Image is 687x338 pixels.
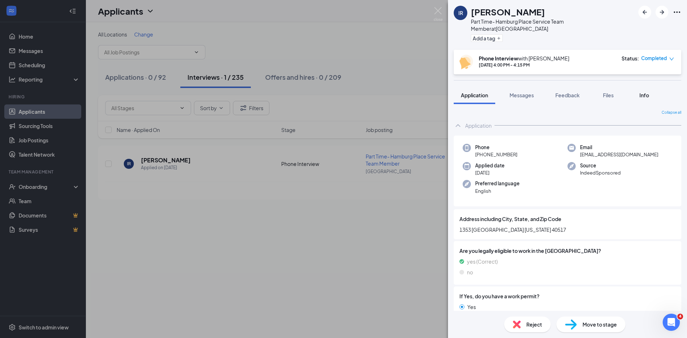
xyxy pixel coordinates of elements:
[459,215,561,223] span: Address including City, State, and Zip Code
[479,62,569,68] div: [DATE] 4:00 PM - 4:15 PM
[580,144,658,151] span: Email
[454,121,462,130] svg: ChevronUp
[467,258,498,265] span: yes (Correct)
[459,226,676,234] span: 1353 [GEOGRAPHIC_DATA] [US_STATE] 40517
[471,34,503,42] button: PlusAdd a tag
[640,8,649,16] svg: ArrowLeftNew
[467,268,473,276] span: no
[673,8,681,16] svg: Ellipses
[641,55,667,62] span: Completed
[656,6,668,19] button: ArrowRight
[459,247,676,255] span: Are you legally eligible to work in the [GEOGRAPHIC_DATA]?
[510,92,534,98] span: Messages
[658,8,666,16] svg: ArrowRight
[555,92,580,98] span: Feedback
[639,92,649,98] span: Info
[638,6,651,19] button: ArrowLeftNew
[663,314,680,331] iframe: Intercom live chat
[458,9,463,16] div: IR
[475,187,520,195] span: English
[475,162,505,169] span: Applied date
[465,122,492,129] div: Application
[479,55,569,62] div: with [PERSON_NAME]
[471,18,635,32] div: Part Time- Hamburg Place Service Team Member at [GEOGRAPHIC_DATA]
[603,92,614,98] span: Files
[479,55,518,62] b: Phone Interview
[475,180,520,187] span: Preferred language
[471,6,545,18] h1: [PERSON_NAME]
[669,57,674,62] span: down
[580,162,621,169] span: Source
[461,92,488,98] span: Application
[475,151,517,158] span: [PHONE_NUMBER]
[475,144,517,151] span: Phone
[467,303,476,311] span: Yes
[662,110,681,116] span: Collapse all
[677,314,683,319] span: 4
[622,55,639,62] div: Status :
[580,169,621,176] span: IndeedSponsored
[526,320,542,328] span: Reject
[583,320,617,328] span: Move to stage
[497,36,501,40] svg: Plus
[580,151,658,158] span: [EMAIL_ADDRESS][DOMAIN_NAME]
[459,292,540,300] span: If Yes, do you have a work permit?
[475,169,505,176] span: [DATE]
